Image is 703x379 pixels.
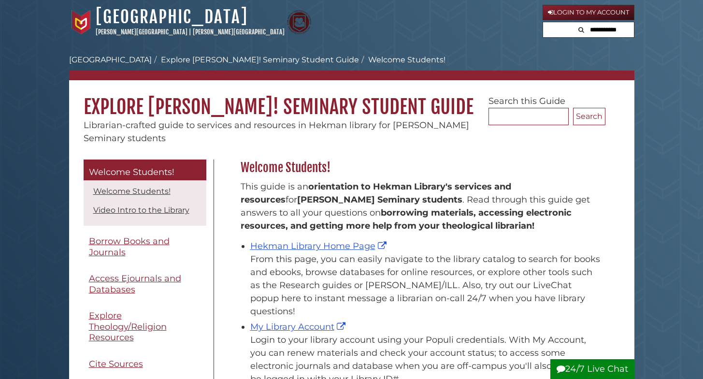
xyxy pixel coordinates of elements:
span: Welcome Students! [89,167,174,177]
nav: breadcrumb [69,54,634,80]
span: This guide is an for . Read through this guide get answers to all your questions on [241,181,590,231]
a: Explore Theology/Religion Resources [84,305,206,349]
span: Borrow Books and Journals [89,236,170,258]
a: [GEOGRAPHIC_DATA] [69,55,152,64]
a: My Library Account [250,321,348,332]
a: Welcome Students! [93,187,171,196]
a: Explore [PERSON_NAME]! Seminary Student Guide [161,55,359,64]
button: Search [573,108,605,125]
img: Calvin Theological Seminary [287,10,311,34]
a: [PERSON_NAME][GEOGRAPHIC_DATA] [193,28,285,36]
button: 24/7 Live Chat [550,359,634,379]
i: Search [578,27,584,33]
a: Borrow Books and Journals [84,231,206,263]
button: Search [575,22,587,35]
div: From this page, you can easily navigate to the library catalog to search for books and ebooks, br... [250,253,601,318]
a: Video Intro to the Library [93,205,189,215]
strong: [PERSON_NAME] Seminary students [297,194,462,205]
h1: Explore [PERSON_NAME]! Seminary Student Guide [69,80,634,119]
a: [GEOGRAPHIC_DATA] [96,6,248,28]
a: Access Ejournals and Databases [84,268,206,300]
span: Access Ejournals and Databases [89,273,181,295]
img: Calvin University [69,10,93,34]
a: Welcome Students! [84,160,206,181]
strong: orientation to Hekman Library's services and resources [241,181,511,205]
a: Hekman Library Home Page [250,241,389,251]
h2: Welcome Students! [236,160,605,175]
b: borrowing materials, accessing electronic resources, and getting more help from your theological ... [241,207,572,231]
span: Cite Sources [89,359,143,369]
li: Welcome Students! [359,54,445,66]
a: [PERSON_NAME][GEOGRAPHIC_DATA] [96,28,187,36]
a: Login to My Account [543,5,634,20]
span: Librarian-crafted guide to services and resources in Hekman library for [PERSON_NAME] Seminary st... [84,120,469,144]
a: Cite Sources [84,353,206,375]
span: | [189,28,191,36]
span: Explore Theology/Religion Resources [89,310,167,343]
